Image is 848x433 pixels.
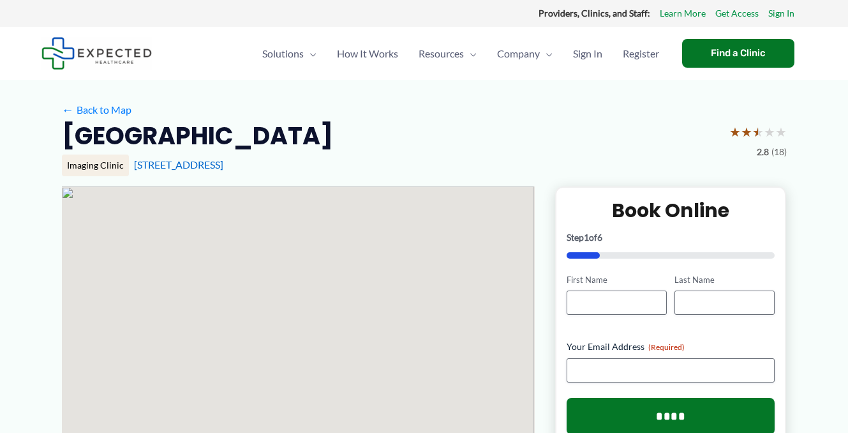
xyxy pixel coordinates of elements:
[741,120,752,144] span: ★
[487,31,563,76] a: CompanyMenu Toggle
[613,31,669,76] a: Register
[62,120,333,151] h2: [GEOGRAPHIC_DATA]
[337,31,398,76] span: How It Works
[775,120,787,144] span: ★
[597,232,602,243] span: 6
[134,158,223,171] a: [STREET_ADDRESS]
[464,31,477,76] span: Menu Toggle
[648,342,685,352] span: (Required)
[540,31,553,76] span: Menu Toggle
[327,31,408,76] a: How It Works
[62,103,74,116] span: ←
[660,5,706,22] a: Learn More
[497,31,540,76] span: Company
[584,232,589,243] span: 1
[262,31,304,76] span: Solutions
[768,5,794,22] a: Sign In
[567,340,775,353] label: Your Email Address
[757,144,769,160] span: 2.8
[539,8,650,19] strong: Providers, Clinics, and Staff:
[567,274,667,286] label: First Name
[623,31,659,76] span: Register
[674,274,775,286] label: Last Name
[419,31,464,76] span: Resources
[567,198,775,223] h2: Book Online
[715,5,759,22] a: Get Access
[252,31,327,76] a: SolutionsMenu Toggle
[729,120,741,144] span: ★
[764,120,775,144] span: ★
[304,31,316,76] span: Menu Toggle
[573,31,602,76] span: Sign In
[752,120,764,144] span: ★
[567,233,775,242] p: Step of
[682,39,794,68] a: Find a Clinic
[563,31,613,76] a: Sign In
[408,31,487,76] a: ResourcesMenu Toggle
[771,144,787,160] span: (18)
[252,31,669,76] nav: Primary Site Navigation
[62,155,129,176] div: Imaging Clinic
[62,100,131,119] a: ←Back to Map
[41,37,152,70] img: Expected Healthcare Logo - side, dark font, small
